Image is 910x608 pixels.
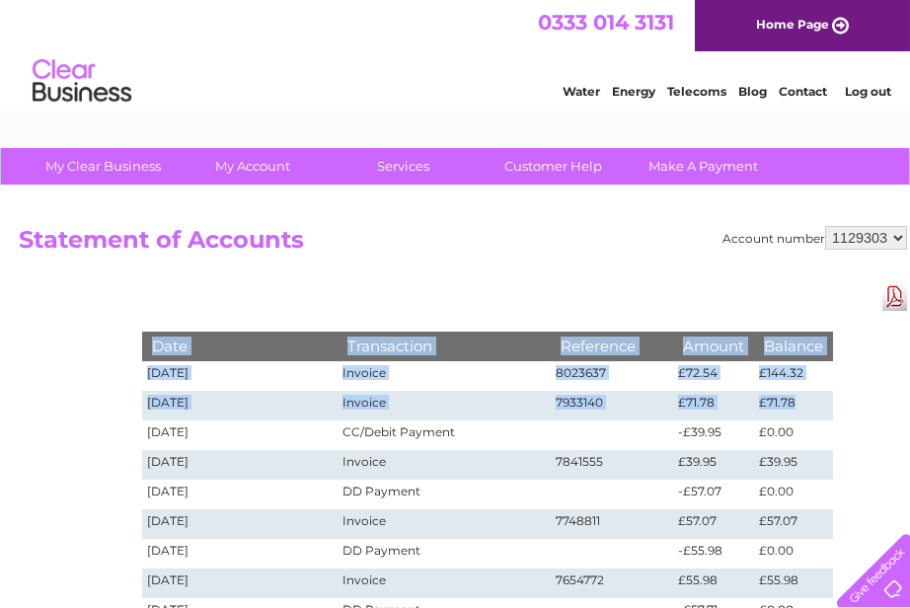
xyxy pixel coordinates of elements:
[754,332,833,360] th: Balance
[673,420,754,450] td: -£39.95
[754,569,833,598] td: £55.98
[142,361,338,391] td: [DATE]
[142,480,338,509] td: [DATE]
[338,539,551,569] td: DD Payment
[622,148,785,185] a: Make A Payment
[32,51,132,112] img: logo.png
[338,509,551,539] td: Invoice
[322,148,485,185] a: Services
[673,509,754,539] td: £57.07
[472,148,635,185] a: Customer Help
[142,539,338,569] td: [DATE]
[667,84,726,99] a: Telecoms
[754,361,833,391] td: £144.32
[538,10,674,35] a: 0333 014 3131
[142,420,338,450] td: [DATE]
[172,148,335,185] a: My Account
[673,480,754,509] td: -£57.07
[338,332,551,360] th: Transaction
[551,450,673,480] td: 7841555
[882,282,907,311] a: Download Pdf
[673,391,754,420] td: £71.78
[22,148,185,185] a: My Clear Business
[738,84,767,99] a: Blog
[142,332,338,360] th: Date
[612,84,655,99] a: Energy
[142,450,338,480] td: [DATE]
[722,226,907,250] div: Account number
[754,420,833,450] td: £0.00
[754,450,833,480] td: £39.95
[142,509,338,539] td: [DATE]
[338,391,551,420] td: Invoice
[673,569,754,598] td: £55.98
[563,84,600,99] a: Water
[754,509,833,539] td: £57.07
[673,450,754,480] td: £39.95
[551,361,673,391] td: 8023637
[338,569,551,598] td: Invoice
[338,480,551,509] td: DD Payment
[673,539,754,569] td: -£55.98
[673,361,754,391] td: £72.54
[338,420,551,450] td: CC/Debit Payment
[673,332,754,360] th: Amount
[779,84,827,99] a: Contact
[551,569,673,598] td: 7654772
[19,226,907,264] h2: Statement of Accounts
[551,509,673,539] td: 7748811
[754,391,833,420] td: £71.78
[142,569,338,598] td: [DATE]
[142,391,338,420] td: [DATE]
[754,539,833,569] td: £0.00
[338,450,551,480] td: Invoice
[754,480,833,509] td: £0.00
[845,84,891,99] a: Log out
[551,332,673,360] th: Reference
[551,391,673,420] td: 7933140
[338,361,551,391] td: Invoice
